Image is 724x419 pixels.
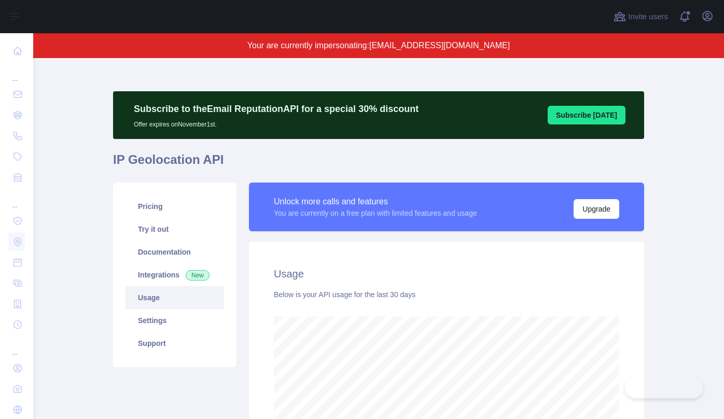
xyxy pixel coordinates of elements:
button: Invite users [611,8,670,25]
div: Below is your API usage for the last 30 days [274,289,619,300]
a: Usage [126,286,224,309]
div: Unlock more calls and features [274,195,477,208]
button: Upgrade [574,199,619,219]
span: New [186,270,210,281]
a: Try it out [126,218,224,241]
a: Integrations New [126,263,224,286]
a: Support [126,332,224,355]
span: Your are currently impersonating: [247,41,369,50]
div: ... [8,62,25,83]
a: Settings [126,309,224,332]
iframe: Toggle Customer Support [625,376,703,398]
a: Pricing [126,195,224,218]
span: Invite users [628,11,668,23]
h2: Usage [274,267,619,281]
p: Offer expires on November 1st. [134,116,419,129]
a: Documentation [126,241,224,263]
span: [EMAIL_ADDRESS][DOMAIN_NAME] [369,41,510,50]
p: Subscribe to the Email Reputation API for a special 30 % discount [134,102,419,116]
button: Subscribe [DATE] [548,106,625,124]
h1: IP Geolocation API [113,151,644,176]
div: You are currently on a free plan with limited features and usage [274,208,477,218]
div: ... [8,189,25,209]
div: ... [8,336,25,357]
